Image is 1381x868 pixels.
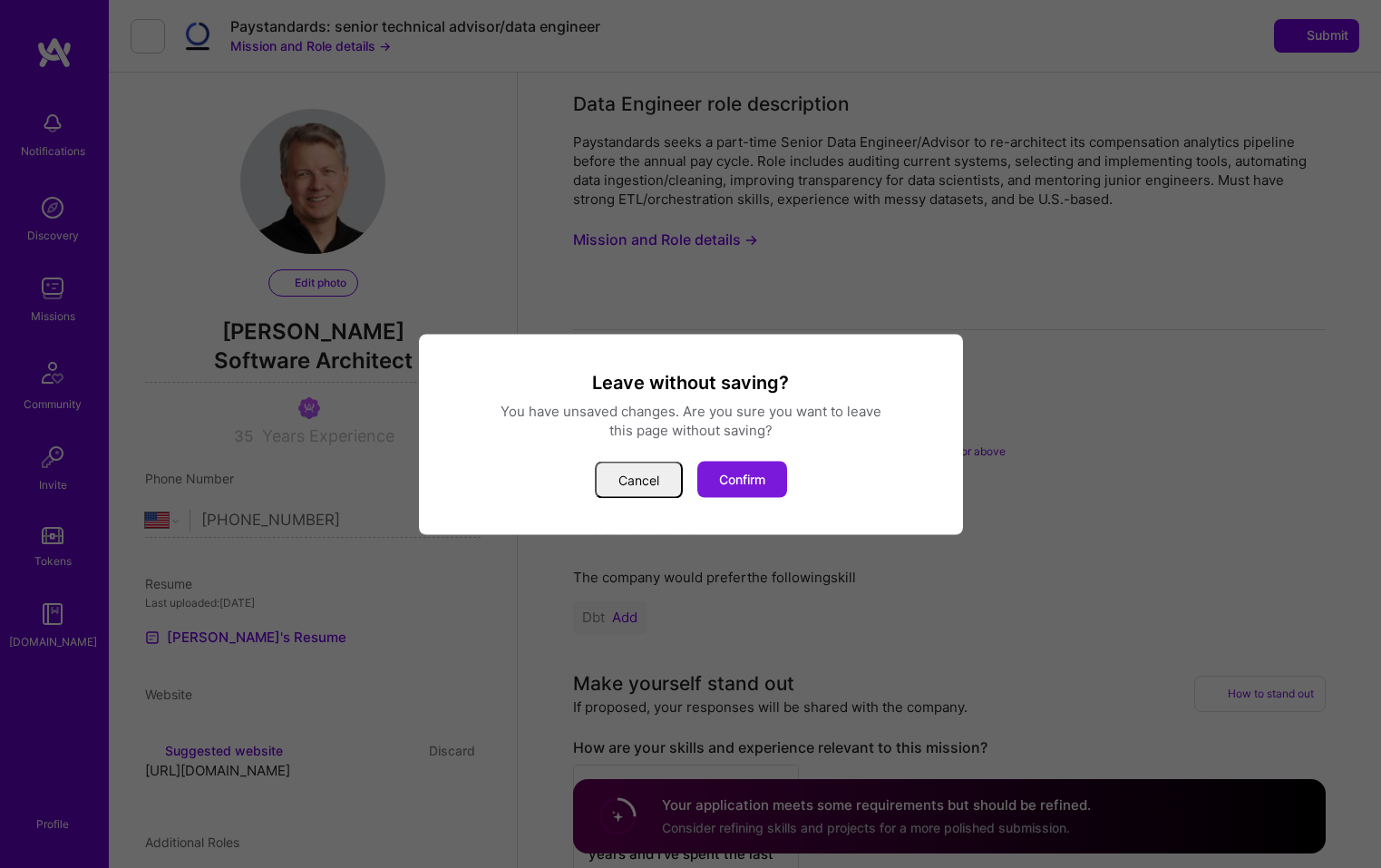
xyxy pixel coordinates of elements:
h3: Leave without saving? [441,370,941,394]
button: Cancel [595,461,683,498]
button: Confirm [697,461,787,497]
div: modal [419,334,963,534]
div: You have unsaved changes. Are you sure you want to leave [441,401,941,420]
div: this page without saving? [441,420,941,439]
